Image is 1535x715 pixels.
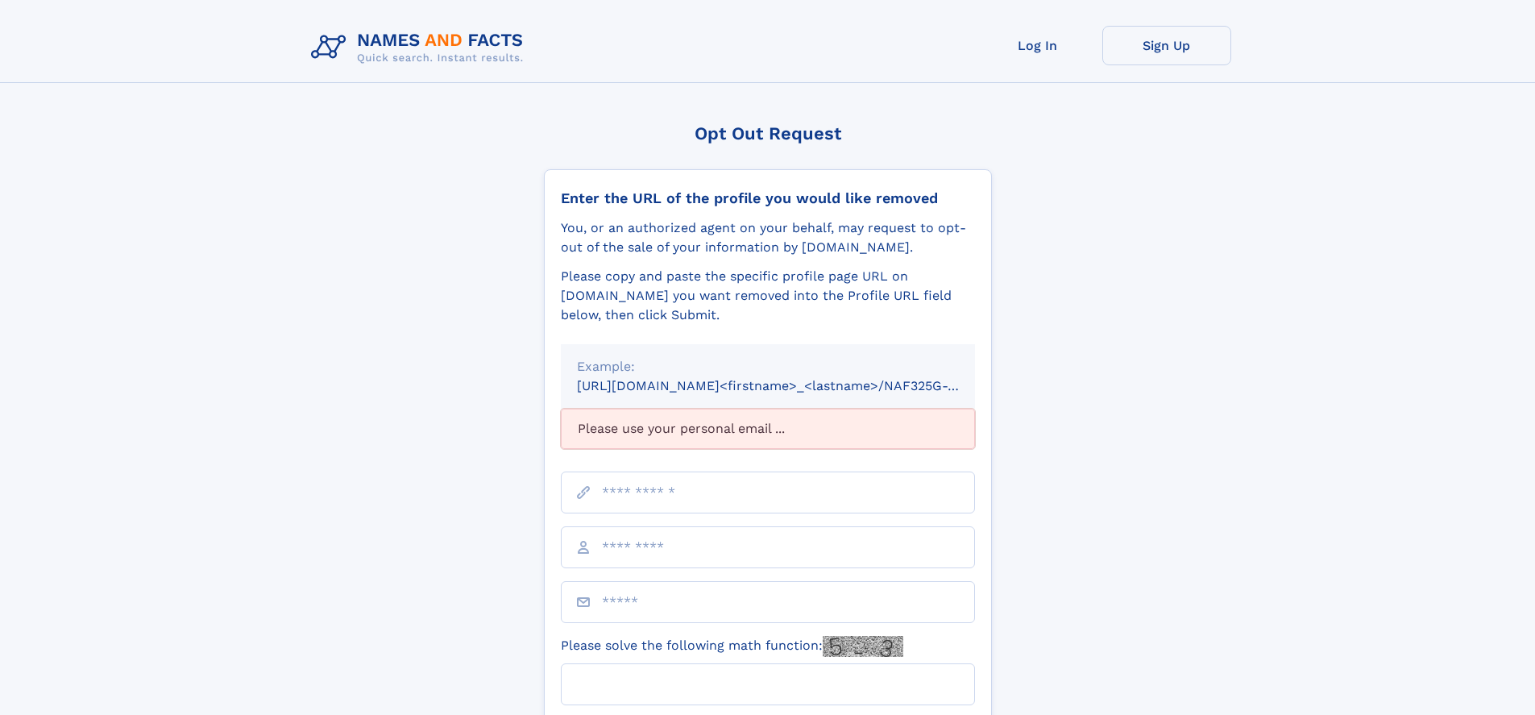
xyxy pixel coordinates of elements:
label: Please solve the following math function: [561,636,903,657]
a: Sign Up [1102,26,1231,65]
small: [URL][DOMAIN_NAME]<firstname>_<lastname>/NAF325G-xxxxxxxx [577,378,1006,393]
img: Logo Names and Facts [305,26,537,69]
div: Please use your personal email ... [561,409,975,449]
div: Enter the URL of the profile you would like removed [561,189,975,207]
div: Opt Out Request [544,123,992,143]
div: Please copy and paste the specific profile page URL on [DOMAIN_NAME] you want removed into the Pr... [561,267,975,325]
div: Example: [577,357,959,376]
a: Log In [973,26,1102,65]
div: You, or an authorized agent on your behalf, may request to opt-out of the sale of your informatio... [561,218,975,257]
